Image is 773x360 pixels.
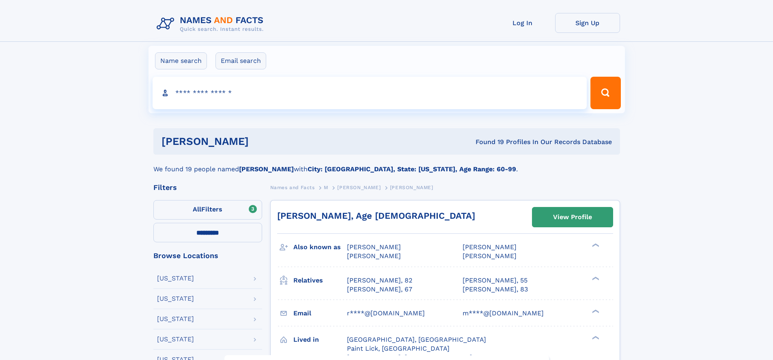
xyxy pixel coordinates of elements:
[390,185,433,190] span: [PERSON_NAME]
[293,274,347,287] h3: Relatives
[463,243,517,251] span: [PERSON_NAME]
[347,285,412,294] a: [PERSON_NAME], 67
[337,185,381,190] span: [PERSON_NAME]
[153,252,262,259] div: Browse Locations
[590,276,600,281] div: ❯
[155,52,207,69] label: Name search
[293,240,347,254] h3: Also known as
[347,243,401,251] span: [PERSON_NAME]
[153,13,270,35] img: Logo Names and Facts
[347,345,450,352] span: Paint Lick, [GEOGRAPHIC_DATA]
[161,136,362,147] h1: [PERSON_NAME]
[157,295,194,302] div: [US_STATE]
[157,316,194,322] div: [US_STATE]
[308,165,516,173] b: City: [GEOGRAPHIC_DATA], State: [US_STATE], Age Range: 60-99
[590,77,620,109] button: Search Button
[463,276,528,285] a: [PERSON_NAME], 55
[153,155,620,174] div: We found 19 people named with .
[153,184,262,191] div: Filters
[362,138,612,147] div: Found 19 Profiles In Our Records Database
[337,182,381,192] a: [PERSON_NAME]
[590,335,600,340] div: ❯
[532,207,613,227] a: View Profile
[590,243,600,248] div: ❯
[553,208,592,226] div: View Profile
[347,336,486,343] span: [GEOGRAPHIC_DATA], [GEOGRAPHIC_DATA]
[347,276,412,285] a: [PERSON_NAME], 82
[293,333,347,347] h3: Lived in
[324,182,328,192] a: M
[270,182,315,192] a: Names and Facts
[293,306,347,320] h3: Email
[463,252,517,260] span: [PERSON_NAME]
[324,185,328,190] span: M
[153,200,262,220] label: Filters
[193,205,201,213] span: All
[153,77,587,109] input: search input
[157,336,194,343] div: [US_STATE]
[215,52,266,69] label: Email search
[490,13,555,33] a: Log In
[157,275,194,282] div: [US_STATE]
[347,252,401,260] span: [PERSON_NAME]
[463,285,528,294] a: [PERSON_NAME], 83
[239,165,294,173] b: [PERSON_NAME]
[555,13,620,33] a: Sign Up
[590,308,600,314] div: ❯
[277,211,475,221] a: [PERSON_NAME], Age [DEMOGRAPHIC_DATA]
